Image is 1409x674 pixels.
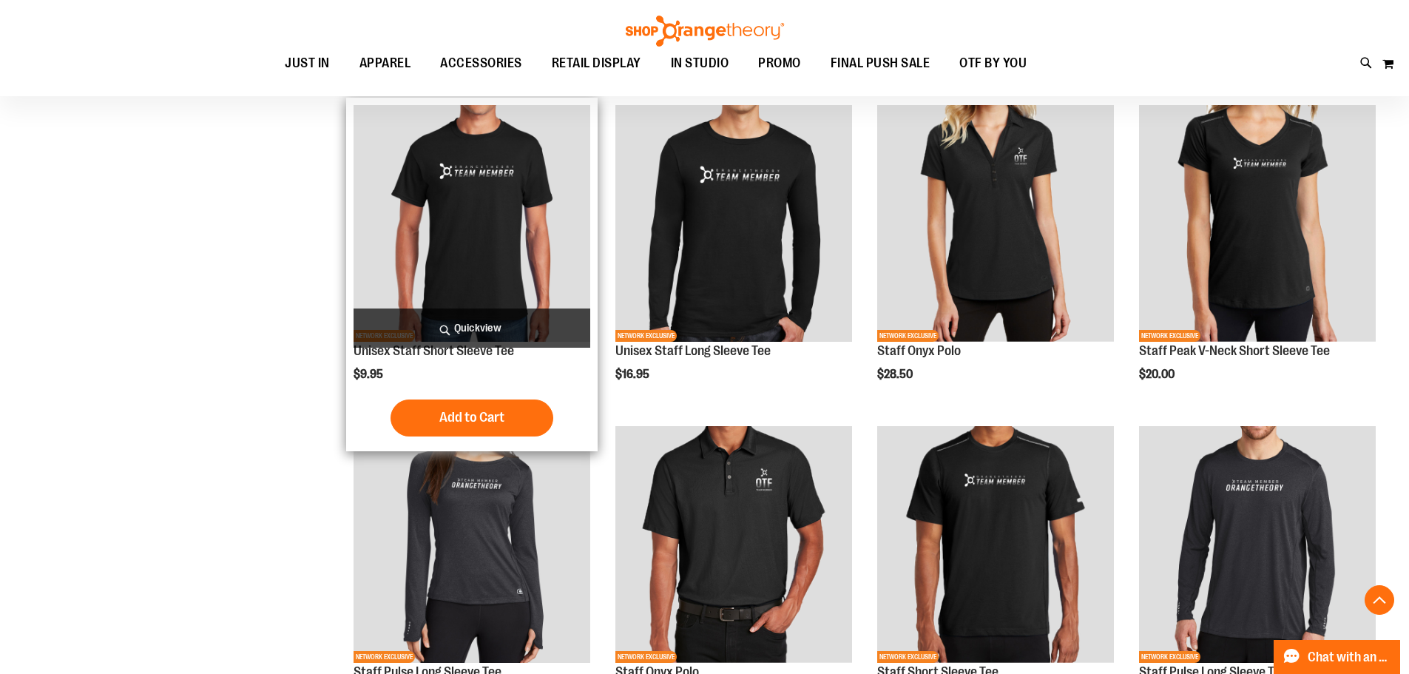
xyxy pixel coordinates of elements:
span: FINAL PUSH SALE [831,47,930,80]
a: Staff Onyx Polo [877,343,961,358]
span: IN STUDIO [671,47,729,80]
button: Chat with an Expert [1274,640,1401,674]
a: FINAL PUSH SALE [816,47,945,81]
span: NETWORK EXCLUSIVE [1139,330,1200,342]
a: Product image for Onyx PoloNETWORK EXCLUSIVE [877,105,1114,344]
img: Shop Orangetheory [624,16,786,47]
a: Product image for Peak V-Neck Short Sleeve TeeNETWORK EXCLUSIVE [1139,105,1376,344]
img: Product image for Pulse Long Sleeve Tee [354,426,590,663]
a: APPAREL [345,47,426,81]
a: Product image for Pulse Long Sleeve TeeNETWORK EXCLUSIVE [1139,426,1376,665]
button: Add to Cart [391,400,553,437]
a: ACCESSORIES [425,47,537,81]
a: Unisex Staff Short Sleeve Tee [354,343,514,358]
span: NETWORK EXCLUSIVE [615,330,677,342]
span: NETWORK EXCLUSIVE [615,651,677,663]
button: Back To Top [1365,585,1394,615]
span: JUST IN [285,47,330,80]
a: PROMO [743,47,816,81]
span: $9.95 [354,368,385,381]
img: Product image for Unisex Short Sleeve T-Shirt [354,105,590,342]
a: Product image for Peak Short Sleeve TeeNETWORK EXCLUSIVE [877,426,1114,665]
span: NETWORK EXCLUSIVE [1139,651,1200,663]
img: Product image for Peak Short Sleeve Tee [877,426,1114,663]
a: Quickview [354,309,590,348]
a: JUST IN [270,47,345,81]
a: Staff Peak V-Neck Short Sleeve Tee [1139,343,1330,358]
span: ACCESSORIES [440,47,522,80]
span: $28.50 [877,368,915,381]
img: Product image for Unisex Long Sleeve T-Shirt [615,105,852,342]
a: IN STUDIO [656,47,744,80]
img: Product image for Pulse Long Sleeve Tee [1139,426,1376,663]
span: OTF BY YOU [959,47,1027,80]
a: OTF BY YOU [945,47,1041,81]
div: product [870,98,1121,419]
div: product [346,98,598,451]
a: Unisex Staff Long Sleeve Tee [615,343,771,358]
a: RETAIL DISPLAY [537,47,656,81]
span: $20.00 [1139,368,1177,381]
div: product [1132,98,1383,419]
div: product [608,98,859,419]
span: NETWORK EXCLUSIVE [354,651,415,663]
span: $16.95 [615,368,652,381]
a: Product image for Onyx PoloNETWORK EXCLUSIVE [615,426,852,665]
span: PROMO [758,47,801,80]
img: Product image for Onyx Polo [615,426,852,663]
a: Product image for Pulse Long Sleeve TeeNETWORK EXCLUSIVE [354,426,590,665]
img: Product image for Onyx Polo [877,105,1114,342]
span: NETWORK EXCLUSIVE [877,330,939,342]
a: Product image for Unisex Short Sleeve T-ShirtNETWORK EXCLUSIVE [354,105,590,344]
span: RETAIL DISPLAY [552,47,641,80]
span: Add to Cart [439,409,504,425]
span: APPAREL [359,47,411,80]
span: Chat with an Expert [1308,650,1391,664]
span: NETWORK EXCLUSIVE [877,651,939,663]
img: Product image for Peak V-Neck Short Sleeve Tee [1139,105,1376,342]
a: Product image for Unisex Long Sleeve T-ShirtNETWORK EXCLUSIVE [615,105,852,344]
